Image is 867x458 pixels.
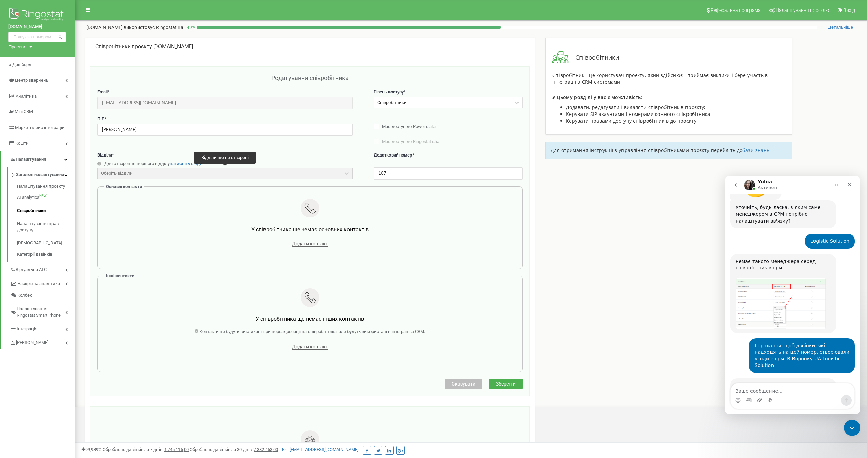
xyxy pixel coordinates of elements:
[8,44,25,50] div: Проєкти
[10,321,75,335] a: Інтеграція
[170,161,203,166] a: натисніть сюди
[10,290,75,301] a: Колбек
[11,82,106,102] div: немає такого менеджера серед співробітників срм ​
[8,7,66,24] img: Ringostat logo
[382,124,437,129] span: Має доступ до Power dialer
[843,7,855,13] span: Вихід
[10,301,75,321] a: Налаштування Ringostat Smart Phone
[725,176,860,414] iframe: Intercom live chat
[551,147,742,153] span: Для отримання інструкції з управління співробітниками проєкту перейдіть до
[282,447,358,452] a: [EMAIL_ADDRESS][DOMAIN_NAME]
[11,207,106,227] div: в якій саме воронці мають створюватись угоди? ​
[254,447,278,452] u: 7 382 453,00
[164,447,189,452] u: 1 745 115,00
[569,53,619,62] span: Співробітники
[292,344,328,350] span: Додати контакт
[97,152,112,158] span: Відділи
[95,43,525,51] div: [DOMAIN_NAME]
[1,151,75,167] a: Налаштування
[566,104,706,110] span: Додавати, редагувати і видаляти співробітників проєкту;
[199,329,425,334] span: Контакти не будуть викликані при переадресації на співробітника, але будуть використані в інтегра...
[17,236,75,250] a: [DEMOGRAPHIC_DATA]
[552,94,642,100] span: У цьому розділі у вас є можливість:
[776,7,829,13] span: Налаштування профілю
[11,28,106,48] div: Уточніть, будь ласка, з яким саме менеджером в СРМ потрібно налаштувати зв'язку?
[97,116,104,121] span: ПІБ
[190,447,278,452] span: Оброблено дзвінків за 30 днів :
[445,379,482,389] button: Скасувати
[271,74,349,81] span: Редагування співробітника
[711,7,761,13] span: Реферальна програма
[21,222,27,227] button: Средство выбора GIF-файла
[374,89,404,95] span: Рівень доступу
[16,340,48,346] span: [PERSON_NAME]
[5,24,111,53] div: Уточніть, будь ласка, з яким саме менеджером в СРМ потрібно налаштувати зв'язку?
[17,306,65,318] span: Налаштування Ringostat Smart Phone
[17,217,75,236] a: Налаштування прав доступу
[183,24,197,31] p: 49 %
[12,62,31,67] span: Дашборд
[106,184,142,189] span: Основні контакти
[6,208,130,219] textarea: Ваше сообщение...
[17,292,32,299] span: Колбек
[15,78,48,83] span: Центр звернень
[81,447,102,452] span: 99,989%
[97,124,353,136] input: Введіть ПІБ
[742,147,769,153] a: бази знань
[17,191,75,204] a: AI analyticsNEW
[10,276,75,290] a: Наскрізна аналітика
[16,157,46,162] span: Налаштування
[16,267,47,273] span: Віртуальна АТС
[97,89,108,95] span: Email
[104,161,170,166] span: Для створення першого відділу
[10,167,75,181] a: Загальні налаштування
[16,172,64,178] span: Загальні налаштування
[5,78,130,163] div: Yuliia говорит…
[116,219,127,230] button: Отправить сообщение…
[5,78,111,157] div: немає такого менеджера серед співробітників срм​
[256,316,364,322] span: У співробітника ще немає інших контактів
[5,58,130,78] div: Yevhenii говорит…
[106,273,134,278] span: Інші контакти
[844,420,860,436] iframe: Intercom live chat
[292,241,328,247] span: Додати контакт
[103,447,189,452] span: Оброблено дзвінків за 7 днів :
[5,203,130,318] div: Yuliia говорит…
[17,183,75,191] a: Налаштування проєкту
[10,222,16,227] button: Средство выбора эмодзи
[16,93,37,99] span: Аналiтика
[17,326,37,332] span: Інтеграція
[374,167,523,179] input: Вкажіть додатковий номер
[566,118,698,124] span: Керувати правами доступу співробітників до проєкту.
[17,204,75,217] a: Співробітники
[251,226,369,233] span: У співробітника ще немає основних контактів
[496,381,516,387] span: Зберегти
[5,163,130,203] div: Yevhenii говорит…
[17,250,75,258] a: Категорії дзвінків
[566,111,712,117] span: Керувати SIP акаунтами і номерами кожного співробітника;
[86,62,125,69] div: Logistic Solution
[15,125,65,130] span: Маркетплейс інтеграцій
[86,24,183,31] p: [DOMAIN_NAME]
[377,100,407,106] div: Співробітники
[5,203,111,306] div: в якій саме воронці мають створюватись угоди?​
[489,379,523,389] button: Зберегти
[5,24,130,58] div: Yuliia говорит…
[828,25,853,30] span: Детальніше
[43,222,48,227] button: Start recording
[15,141,29,146] span: Кошти
[8,32,66,42] input: Пошук за номером
[24,163,130,197] div: І прохання, щоб дзвінки, які надходять на цей номер, створювали угоди в срм. В Воронку UA Logisti...
[374,152,412,158] span: Додатковий номер
[32,222,38,227] button: Добавить вложение
[452,381,475,387] span: Скасувати
[382,139,441,144] span: Має доступ до Ringostat chat
[30,167,125,193] div: І прохання, щоб дзвінки, які надходять на цей номер, створювали угоди в срм. В Воронку UA Logisti...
